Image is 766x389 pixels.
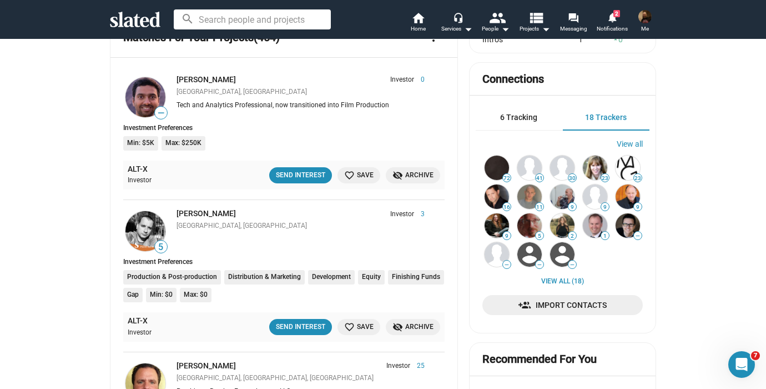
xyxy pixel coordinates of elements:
[123,209,168,253] a: Marco Allegri
[503,175,511,182] span: 72
[485,156,509,180] img: Jongnic Bontemps
[344,322,355,332] mat-icon: favorite_border
[123,75,168,119] a: Suraj Gupta
[453,12,463,22] mat-icon: headset_mic
[634,175,642,182] span: 23
[612,36,619,43] mat-icon: arrow_drop_up
[177,75,236,84] a: [PERSON_NAME]
[123,258,445,266] div: Investment Preferences
[607,12,617,22] mat-icon: notifications
[617,139,643,148] a: View all
[500,113,537,122] span: 6 Tracking
[123,124,445,132] div: Investment Preferences
[344,169,374,181] span: Save
[399,11,437,36] a: Home
[560,22,587,36] span: Messaging
[125,211,165,251] img: Marco Allegri
[392,170,403,181] mat-icon: visibility_off
[517,156,542,180] img: Jody Friedman
[128,164,148,174] a: ALT-X
[344,170,355,181] mat-icon: favorite_border
[177,209,236,218] a: [PERSON_NAME]
[751,351,760,360] span: 7
[616,156,640,180] img: Ritchie G. Piert Sr.
[634,204,642,211] span: 9
[554,11,593,36] a: Messaging
[174,9,331,29] input: Search people and projects
[583,184,607,209] img: Alfredo de Villa
[162,136,205,151] li: Max: $250K
[601,204,609,211] span: 9
[536,204,543,211] span: 11
[641,22,649,36] span: Me
[177,222,425,231] div: [GEOGRAPHIC_DATA], [GEOGRAPHIC_DATA]
[638,10,652,23] img: Herschel Faber
[489,9,505,26] mat-icon: people
[482,352,597,367] mat-card-title: Recommended For You
[392,322,403,332] mat-icon: visibility_off
[128,316,148,326] a: ALT-X
[461,22,475,36] mat-icon: arrow_drop_down
[155,108,167,118] span: —
[414,76,425,84] span: 0
[180,288,211,302] li: Max: $0
[146,288,177,302] li: Min: $0
[482,22,510,36] div: People
[177,101,425,110] div: Tech and Analytics Professional, now transitioned into Film Production
[276,321,325,333] div: Send Interest
[517,213,542,238] img: Keith Bailey
[128,328,206,337] div: Investor
[410,362,425,371] span: 25
[269,319,332,335] button: Send Interest
[568,204,576,211] span: 9
[390,210,414,219] span: Investor
[503,233,511,240] span: 9
[583,213,607,238] img: Sean Myers
[254,31,280,44] span: (464)
[128,176,206,185] div: Investor
[358,270,385,285] li: Equity
[123,136,158,151] li: Min: $5K
[503,262,511,268] span: —
[482,35,579,44] div: Intros
[308,270,355,285] li: Development
[578,35,611,44] div: 1
[503,204,511,211] span: 16
[344,321,374,333] span: Save
[520,22,550,36] span: Projects
[485,184,509,209] img: Scott Butler
[601,233,609,240] span: 1
[388,270,444,285] li: Finishing Funds
[568,233,576,240] span: 2
[337,167,380,183] button: Save
[482,295,643,315] a: Import Contacts
[597,22,628,36] span: Notifications
[536,175,543,182] span: 41
[224,270,305,285] li: Distribution & Marketing
[269,167,332,183] button: Send Interest
[392,321,434,333] span: Archive
[123,270,221,285] li: Production & Post-production
[539,22,552,36] mat-icon: arrow_drop_down
[536,262,543,268] span: —
[386,362,410,371] span: Investor
[337,319,380,335] button: Save
[386,319,440,335] button: Archive
[550,184,574,209] img: Daniel Jefferson
[568,12,578,23] mat-icon: forum
[632,8,658,37] button: Herschel FaberMe
[536,233,543,240] span: 5
[476,11,515,36] button: People
[125,77,165,117] img: Suraj Gupta
[568,262,576,268] span: —
[177,374,425,383] div: [GEOGRAPHIC_DATA], [GEOGRAPHIC_DATA], [GEOGRAPHIC_DATA]
[634,233,642,239] span: —
[390,76,414,84] span: Investor
[177,361,236,370] a: [PERSON_NAME]
[276,169,325,181] div: Send Interest
[123,288,143,302] li: Gap
[155,242,167,253] span: 5
[616,184,640,209] img: Marty Ryan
